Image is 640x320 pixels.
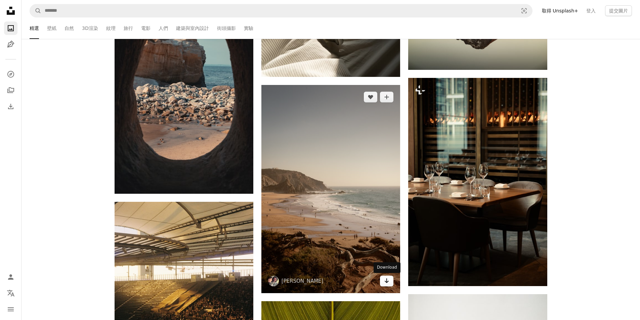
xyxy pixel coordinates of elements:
div: Download [374,262,400,273]
a: 取得 Unsplash+ [538,5,582,16]
button: 視覺搜尋 [516,4,532,17]
font: 紋理 [106,26,116,31]
font: 實驗 [244,26,253,31]
a: 建築與室內設計 [176,17,209,39]
a: 下載歷史記錄 [4,100,17,113]
a: 實驗 [244,17,253,39]
button: 提交圖片 [605,5,632,16]
a: 街頭攝影 [217,17,236,39]
font: 壁紙 [47,26,56,31]
a: 登入 [582,5,600,16]
a: 自然 [65,17,74,39]
a: 登入 / 註冊 [4,270,17,284]
a: 優雅的餐桌，適合正式用餐。 [408,179,547,185]
a: 探索 [4,67,17,81]
button: 加入收藏夾 [380,92,393,102]
font: 街頭攝影 [217,26,236,31]
button: 搜尋 Unsplash [30,4,41,17]
a: [PERSON_NAME] [282,278,324,284]
a: 壁紙 [47,17,56,39]
a: 電影 [141,17,151,39]
button: 語言 [4,286,17,300]
a: 首頁 — Unsplash [4,4,17,19]
a: 3D渲染 [82,17,98,39]
font: 電影 [141,26,151,31]
a: 人們 [159,17,168,39]
button: 喜歡 [364,92,377,102]
a: 日落時分，體育場座位上坐滿了觀眾。 [115,302,253,308]
font: 取得 Unsplash+ [542,8,578,13]
a: 旅行 [124,17,133,39]
font: 提交圖片 [609,8,628,13]
img: 優雅的餐桌，適合正式用餐。 [408,78,547,286]
font: 登入 [586,8,596,13]
font: 旅行 [124,26,133,31]
a: 日落時分，沙灘上波濤洶湧，岩石峭壁密布 [261,186,400,192]
a: 插畫 [4,38,17,51]
img: 前往保羅·本丹迪的個人資料 [268,276,279,286]
a: 紋理 [106,17,116,39]
a: 照片 [4,21,17,35]
a: 收藏 [4,84,17,97]
font: 3D渲染 [82,26,98,31]
font: 自然 [65,26,74,31]
font: 建築與室內設計 [176,26,209,31]
img: 日落時分，沙灘上波濤洶湧，岩石峭壁密布 [261,85,400,293]
a: 透過洞穴可以看到岩石海灘和海洋。 [115,87,253,93]
a: 下載 [380,276,393,286]
font: 人們 [159,26,168,31]
button: 選單 [4,303,17,316]
form: 在全站範圍內尋找視覺效果 [30,4,532,17]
